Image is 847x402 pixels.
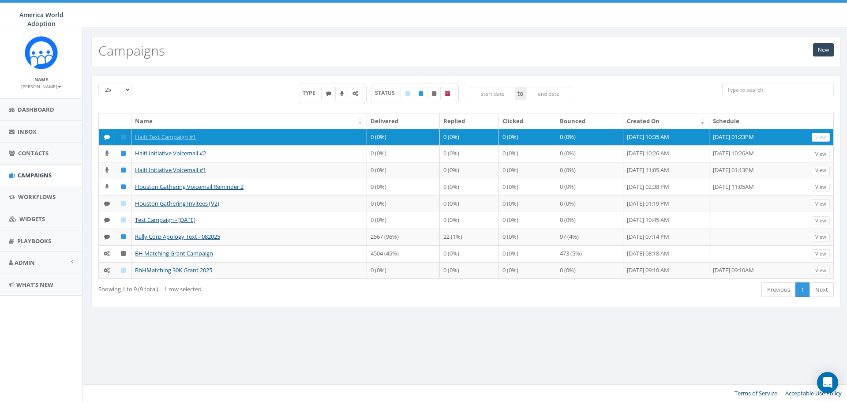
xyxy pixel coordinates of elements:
a: View [812,183,830,192]
span: Inbox [18,128,37,135]
td: 0 (0%) [440,212,499,229]
td: [DATE] 10:26AM [709,145,808,162]
i: Draft [121,201,126,207]
td: [DATE] 10:45 AM [623,212,709,229]
i: Text SMS [104,217,110,223]
th: Bounced [556,113,623,129]
td: 0 (0%) [367,262,440,279]
td: 0 (0%) [440,129,499,146]
a: Rally Corp Apology Text - 082025 [135,233,220,240]
td: 0 (0%) [556,212,623,229]
label: Archived [440,87,455,100]
td: [DATE] 11:05AM [709,179,808,195]
i: Draft [121,267,126,273]
a: Previous [761,282,796,297]
td: 0 (0%) [440,179,499,195]
th: Name: activate to sort column ascending [131,113,367,129]
i: Text SMS [104,134,110,140]
td: 0 (0%) [440,195,499,212]
i: Text SMS [326,91,331,96]
i: Draft [121,217,126,223]
i: Published [121,134,126,140]
th: Schedule [709,113,808,129]
label: Published [414,87,428,100]
td: [DATE] 01:13PM [709,162,808,179]
td: 0 (0%) [367,212,440,229]
td: 0 (0%) [440,245,499,262]
td: 22 (1%) [440,229,499,245]
div: Open Intercom Messenger [817,372,838,393]
i: Automated Message [104,267,110,273]
input: end date [525,87,571,100]
td: 0 (0%) [556,162,623,179]
td: 0 (0%) [556,195,623,212]
td: [DATE] 01:23PM [709,129,808,146]
td: [DATE] 11:05 AM [623,162,709,179]
span: 1 row selected [164,285,202,293]
td: 0 (0%) [556,145,623,162]
td: [DATE] 10:35 AM [623,129,709,146]
a: 1 [795,282,810,297]
td: 0 (0%) [367,145,440,162]
small: [PERSON_NAME] [21,83,61,90]
a: Acceptable Use Policy [785,389,842,397]
td: [DATE] 09:10AM [709,262,808,279]
i: Draft [405,91,410,96]
i: Automated Message [104,251,110,256]
a: View [812,133,830,142]
input: Type to search [722,83,834,96]
a: Haiti Text Campaign #1 [135,133,196,141]
span: to [515,87,525,100]
td: 0 (0%) [440,262,499,279]
td: 0 (0%) [367,162,440,179]
td: 97 (4%) [556,229,623,245]
td: 2567 (96%) [367,229,440,245]
td: 0 (0%) [499,195,556,212]
td: [DATE] 10:26 AM [623,145,709,162]
i: Unpublished [432,91,436,96]
a: Terms of Service [735,389,777,397]
a: View [812,150,830,159]
a: New [813,43,834,56]
span: STATUS [375,89,401,97]
a: [PERSON_NAME] [21,82,61,90]
td: 0 (0%) [440,162,499,179]
label: Ringless Voice Mail [335,87,349,100]
i: Ringless Voice Mail [105,167,109,173]
span: Contacts [18,149,49,157]
th: Delivered [367,113,440,129]
td: 0 (0%) [499,129,556,146]
i: Ringless Voice Mail [105,184,109,190]
h2: Campaigns [98,43,165,58]
td: [DATE] 02:38 PM [623,179,709,195]
a: Test Campaign - [DATE] [135,216,195,224]
a: BH Matching Grant Campaign [135,249,213,257]
td: 0 (0%) [499,212,556,229]
td: 0 (0%) [367,179,440,195]
td: [DATE] 07:14 PM [623,229,709,245]
td: 473 (5%) [556,245,623,262]
span: Admin [15,259,35,267]
label: Unpublished [427,87,441,100]
td: 0 (0%) [499,229,556,245]
i: Published [121,167,126,173]
i: Published [419,91,423,96]
td: [DATE] 08:18 AM [623,245,709,262]
td: 0 (0%) [499,145,556,162]
td: 0 (0%) [499,262,556,279]
i: Automated Message [352,91,358,96]
div: Showing 1 to 9 (9 total) [98,282,397,293]
a: Haiti Initiative Voicemail #2 [135,149,206,157]
td: 0 (0%) [367,195,440,212]
a: BhHMatching 30K Grant 2025 [135,266,212,274]
i: Text SMS [104,201,110,207]
a: Next [810,282,834,297]
td: [DATE] 01:19 PM [623,195,709,212]
td: 0 (0%) [499,179,556,195]
label: Draft [401,87,415,100]
i: Ringless Voice Mail [105,150,109,156]
a: View [812,216,830,225]
th: Clicked [499,113,556,129]
td: 0 (0%) [499,162,556,179]
i: Text SMS [104,234,110,240]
